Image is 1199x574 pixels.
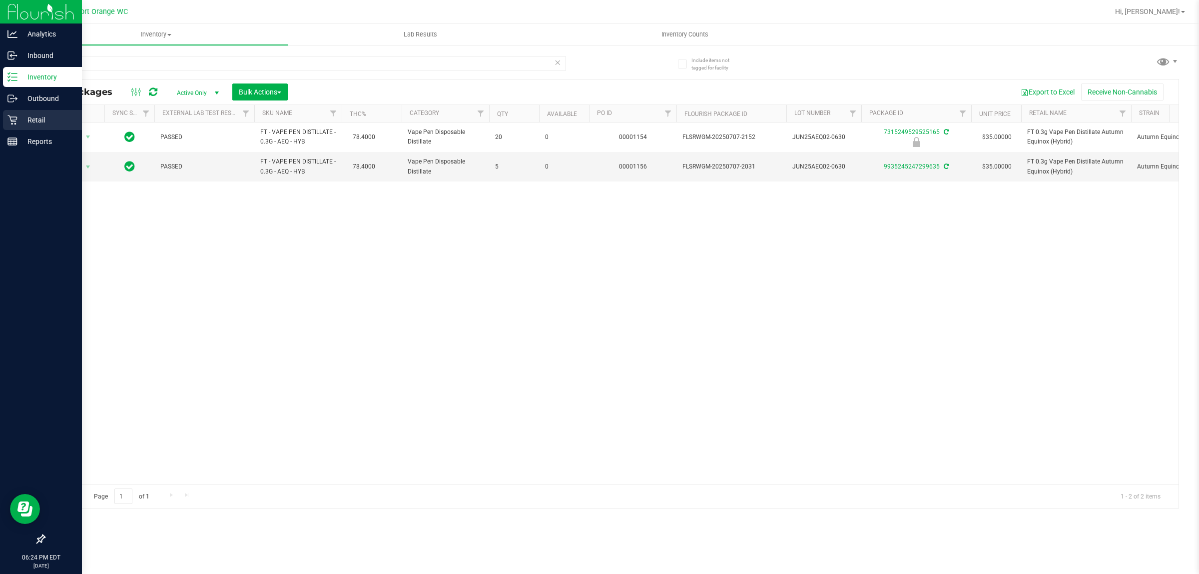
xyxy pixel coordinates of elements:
inline-svg: Analytics [7,29,17,39]
p: Analytics [17,28,77,40]
a: Filter [955,105,971,122]
a: Available [547,110,577,117]
span: Clear [554,56,561,69]
span: 20 [495,132,533,142]
a: Filter [325,105,342,122]
span: Inventory Counts [648,30,722,39]
span: Sync from Compliance System [942,163,949,170]
a: Filter [845,105,861,122]
span: select [82,130,94,144]
span: 5 [495,162,533,171]
inline-svg: Retail [7,115,17,125]
span: In Sync [124,159,135,173]
a: Sync Status [112,109,151,116]
span: 78.4000 [348,159,380,174]
a: 7315249529525165 [884,128,940,135]
span: 78.4000 [348,130,380,144]
span: $35.00000 [977,159,1017,174]
span: Vape Pen Disposable Distillate [408,157,483,176]
a: 00001156 [619,163,647,170]
inline-svg: Inbound [7,50,17,60]
span: Bulk Actions [239,88,281,96]
a: PO ID [597,109,612,116]
span: Port Orange WC [76,7,128,16]
span: In Sync [124,130,135,144]
span: FT - VAPE PEN DISTILLATE - 0.3G - AEQ - HYB [260,157,336,176]
span: Lab Results [390,30,451,39]
iframe: Resource center [10,494,40,524]
span: FT 0.3g Vape Pen Distillate Autumn Equinox (Hybrid) [1027,157,1125,176]
a: Filter [1115,105,1131,122]
p: Retail [17,114,77,126]
a: SKU Name [262,109,292,116]
a: Lot Number [794,109,830,116]
a: Flourish Package ID [684,110,747,117]
p: Outbound [17,92,77,104]
span: select [82,160,94,174]
span: PASSED [160,162,248,171]
a: 9935245247299635 [884,163,940,170]
a: Strain [1139,109,1160,116]
span: JUN25AEQ02-0630 [792,162,855,171]
input: 1 [114,488,132,504]
a: Filter [238,105,254,122]
p: Reports [17,135,77,147]
a: Package ID [869,109,903,116]
button: Receive Non-Cannabis [1081,83,1164,100]
a: Category [410,109,439,116]
a: Filter [660,105,676,122]
a: THC% [350,110,366,117]
a: 00001154 [619,133,647,140]
span: Sync from Compliance System [942,128,949,135]
span: JUN25AEQ02-0630 [792,132,855,142]
span: $35.00000 [977,130,1017,144]
span: Inventory [24,30,288,39]
p: Inbound [17,49,77,61]
a: Filter [473,105,489,122]
p: 06:24 PM EDT [4,553,77,562]
span: FT 0.3g Vape Pen Distillate Autumn Equinox (Hybrid) [1027,127,1125,146]
span: PASSED [160,132,248,142]
a: Unit Price [979,110,1011,117]
a: Lab Results [288,24,553,45]
a: Inventory [24,24,288,45]
a: Retail Name [1029,109,1067,116]
span: 0 [545,132,583,142]
inline-svg: Inventory [7,72,17,82]
button: Bulk Actions [232,83,288,100]
span: 1 - 2 of 2 items [1113,488,1169,503]
inline-svg: Reports [7,136,17,146]
a: Filter [138,105,154,122]
button: Export to Excel [1014,83,1081,100]
span: Hi, [PERSON_NAME]! [1115,7,1180,15]
a: Inventory Counts [553,24,817,45]
input: Search Package ID, Item Name, SKU, Lot or Part Number... [44,56,566,71]
span: All Packages [52,86,122,97]
inline-svg: Outbound [7,93,17,103]
a: Qty [497,110,508,117]
p: Inventory [17,71,77,83]
span: FT - VAPE PEN DISTILLATE - 0.3G - AEQ - HYB [260,127,336,146]
span: Include items not tagged for facility [691,56,741,71]
p: [DATE] [4,562,77,569]
span: 0 [545,162,583,171]
span: Page of 1 [85,488,157,504]
div: Newly Received [860,137,973,147]
span: Vape Pen Disposable Distillate [408,127,483,146]
a: External Lab Test Result [162,109,241,116]
span: FLSRWGM-20250707-2031 [682,162,780,171]
span: FLSRWGM-20250707-2152 [682,132,780,142]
